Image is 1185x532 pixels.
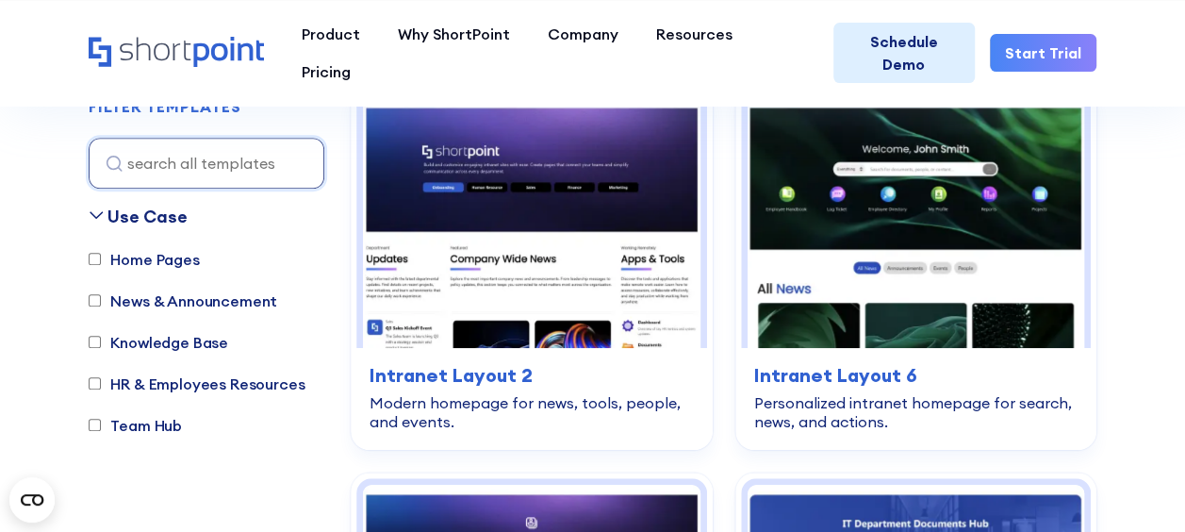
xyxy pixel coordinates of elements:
[637,15,751,53] a: Resources
[656,23,732,45] div: Resources
[89,331,228,354] label: Knowledge Base
[89,100,240,115] div: FILTER TEMPLATES
[89,248,199,271] label: Home Pages
[89,414,182,437] label: Team Hub
[89,138,324,189] input: search all templates
[283,53,370,91] a: Pricing
[370,393,693,431] div: Modern homepage for news, tools, people, and events.
[89,373,304,395] label: HR & Employees Resources
[548,23,618,45] div: Company
[302,23,360,45] div: Product
[379,15,529,53] a: Why ShortPoint
[9,477,55,523] button: Open CMP widget
[1091,441,1185,532] iframe: Chat Widget
[398,23,510,45] div: Why ShortPoint
[89,290,277,312] label: News & Announcement
[990,34,1096,72] a: Start Trial
[529,15,637,53] a: Company
[89,337,101,349] input: Knowledge Base
[89,420,101,432] input: Team Hub
[302,60,351,83] div: Pricing
[351,86,712,450] a: Intranet Layout 2 – SharePoint Homepage Design: Modern homepage for news, tools, people, and even...
[89,254,101,266] input: Home Pages
[370,361,693,390] h3: Intranet Layout 2
[89,295,101,308] input: News & Announcement
[754,393,1078,431] div: Personalized intranet homepage for search, news, and actions.
[107,204,188,229] div: Use Case
[363,98,699,348] img: Intranet Layout 2 – SharePoint Homepage Design: Modern homepage for news, tools, people, and events.
[283,15,379,53] a: Product
[833,23,975,83] a: Schedule Demo
[748,98,1084,348] img: Intranet Layout 6 – SharePoint Homepage Design: Personalized intranet homepage for search, news, ...
[754,361,1078,390] h3: Intranet Layout 6
[735,86,1096,450] a: Intranet Layout 6 – SharePoint Homepage Design: Personalized intranet homepage for search, news, ...
[89,378,101,391] input: HR & Employees Resources
[89,37,264,69] a: Home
